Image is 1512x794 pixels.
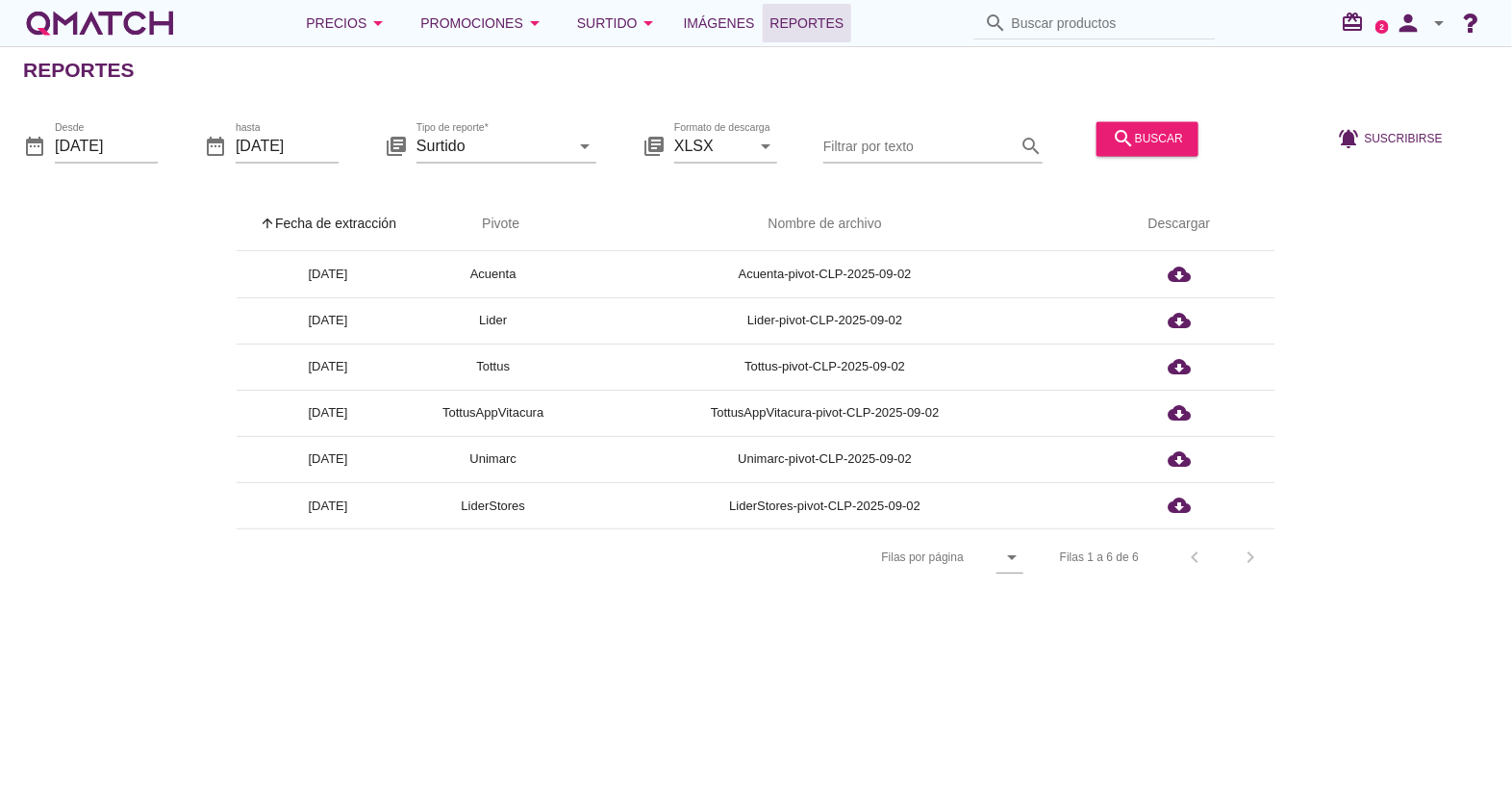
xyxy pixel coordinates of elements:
td: [DATE] [237,251,419,297]
button: Precios [290,4,405,42]
input: Buscar productos [1012,8,1204,38]
i: cloud_download [1168,494,1191,517]
i: cloud_download [1168,401,1191,424]
i: notifications_active [1338,127,1365,150]
td: [DATE] [237,390,419,436]
button: Promociones [405,4,562,42]
th: Pivote: Not sorted. Activate to sort ascending. [419,197,567,251]
i: arrow_drop_down [523,12,546,35]
td: [DATE] [237,344,419,390]
th: Fecha de extracción: Sorted ascending. Activate to sort descending. [237,197,419,251]
span: Imágenes [684,12,755,35]
td: LiderStores-pivot-CLP-2025-09-02 [567,482,1083,528]
td: Unimarc-pivot-CLP-2025-09-02 [567,436,1083,482]
td: [DATE] [237,297,419,344]
i: arrow_drop_down [754,135,777,158]
i: person [1389,10,1427,37]
i: search [985,12,1008,35]
i: date_range [23,135,46,158]
i: arrow_drop_down [1427,12,1450,35]
i: arrow_drop_down [573,135,596,158]
td: Unimarc [419,436,567,482]
i: cloud_download [1168,309,1191,332]
input: Desde [55,131,158,162]
i: cloud_download [1168,448,1191,471]
text: 2 [1380,22,1385,31]
td: LiderStores [419,482,567,528]
div: Filas 1 a 6 de 6 [1060,549,1139,566]
td: Tottus [419,344,567,390]
td: TottusAppVitacura-pivot-CLP-2025-09-02 [567,390,1083,436]
div: buscar [1112,127,1183,150]
td: [DATE] [237,436,419,482]
input: hasta [236,131,339,162]
div: Precios [306,12,390,35]
td: Acuenta-pivot-CLP-2025-09-02 [567,251,1083,297]
th: Nombre de archivo: Not sorted. [567,197,1083,251]
i: search [1112,127,1135,150]
i: arrow_drop_down [1000,546,1023,569]
a: white-qmatch-logo [23,4,177,42]
input: Filtrar por texto [823,131,1016,162]
i: arrow_drop_down [366,12,390,35]
input: Tipo de reporte* [416,131,569,162]
i: redeem [1341,11,1372,34]
button: Surtido [562,4,676,42]
th: Descargar: Not sorted. [1083,197,1275,251]
div: Promociones [420,12,546,35]
i: search [1020,135,1043,158]
td: Acuenta [419,251,567,297]
i: arrow_drop_down [638,12,661,35]
td: TottusAppVitacura [419,390,567,436]
td: Tottus-pivot-CLP-2025-09-02 [567,344,1083,390]
a: Reportes [763,4,852,42]
td: [DATE] [237,482,419,528]
div: Surtido [577,12,661,35]
span: Suscribirse [1365,130,1443,147]
button: buscar [1096,121,1198,156]
a: 2 [1375,20,1389,34]
i: library_books [643,135,666,158]
td: Lider [419,297,567,344]
span: Reportes [770,12,844,35]
i: library_books [385,135,408,158]
input: Formato de descarga [674,131,750,162]
h2: Reportes [23,55,135,86]
i: cloud_download [1168,355,1191,378]
i: arrow_upward [260,216,275,231]
a: Imágenes [676,4,763,42]
td: Lider-pivot-CLP-2025-09-02 [567,297,1083,344]
div: Filas por página [690,529,1023,585]
i: cloud_download [1168,263,1191,286]
i: date_range [204,135,227,158]
button: Suscribirse [1323,121,1458,156]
